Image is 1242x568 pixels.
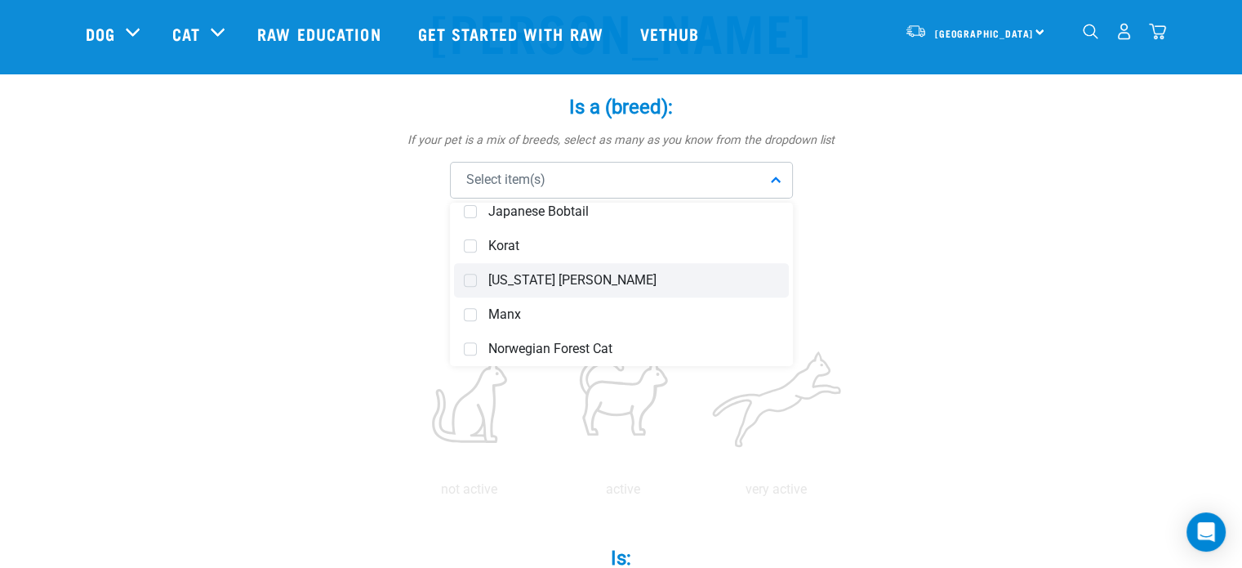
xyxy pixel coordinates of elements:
[402,1,624,66] a: Get started with Raw
[488,341,779,357] span: Norwegian Forest Cat
[376,282,866,300] p: How energetic and/or active is your pet?
[172,21,200,46] a: Cat
[488,203,779,220] span: Japanese Bobtail
[466,170,545,190] span: Select item(s)
[1083,24,1098,39] img: home-icon-1@2x.png
[703,480,850,499] p: very active
[488,238,779,254] span: Korat
[550,480,697,499] p: active
[624,1,720,66] a: Vethub
[86,21,115,46] a: Dog
[1115,23,1133,40] img: user.png
[376,132,866,150] p: If your pet is a mix of breeds, select as many as you know from the dropdown list
[241,1,401,66] a: Raw Education
[1149,23,1166,40] img: home-icon@2x.png
[488,272,779,288] span: [US_STATE] [PERSON_NAME]
[376,243,866,272] label: Is:
[396,480,543,499] p: not active
[905,24,927,38] img: van-moving.png
[1186,512,1226,552] div: Open Intercom Messenger
[376,92,866,122] label: Is a (breed):
[935,30,1034,36] span: [GEOGRAPHIC_DATA]
[488,306,779,323] span: Manx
